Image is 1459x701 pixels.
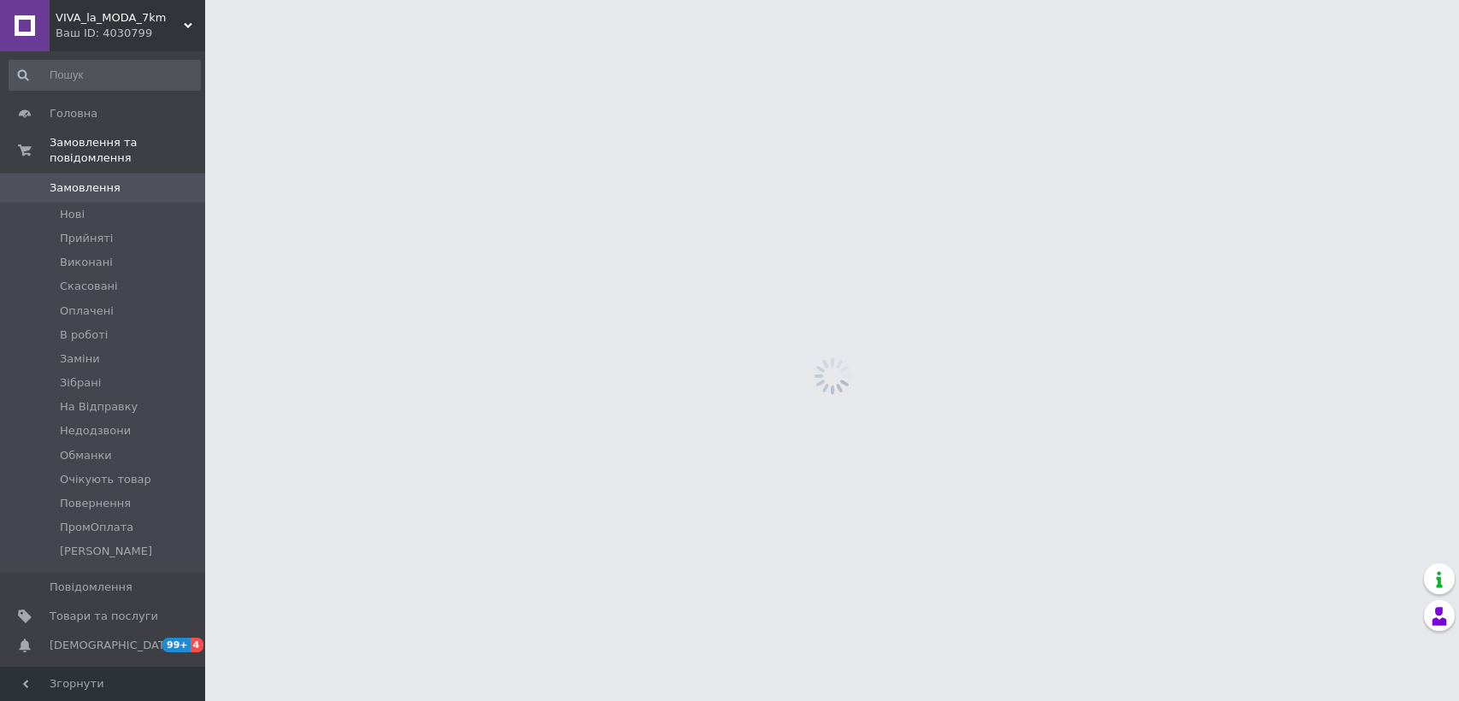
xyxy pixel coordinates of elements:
[60,544,152,559] span: [PERSON_NAME]
[56,26,205,41] div: Ваш ID: 4030799
[50,609,158,624] span: Товари та послуги
[60,375,101,391] span: Зібрані
[50,638,176,653] span: [DEMOGRAPHIC_DATA]
[60,399,138,415] span: На Відправку
[60,351,100,367] span: Заміни
[809,353,856,399] img: spinner_grey-bg-hcd09dd2d8f1a785e3413b09b97f8118e7.gif
[162,638,191,652] span: 99+
[60,207,85,222] span: Нові
[60,520,133,535] span: ПромОплата
[60,255,113,270] span: Виконані
[60,472,151,487] span: Очікують товар
[50,580,132,595] span: Повідомлення
[60,303,114,319] span: Оплачені
[60,496,131,511] span: Повернення
[50,106,97,121] span: Головна
[56,10,184,26] span: VIVA_la_MODA_7km
[60,327,108,343] span: В роботі
[191,638,204,652] span: 4
[60,423,131,439] span: Недодзвони
[50,135,205,166] span: Замовлення та повідомлення
[60,231,113,246] span: Прийняті
[9,60,201,91] input: Пошук
[60,279,118,294] span: Скасовані
[50,180,121,196] span: Замовлення
[60,448,112,463] span: Обманки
